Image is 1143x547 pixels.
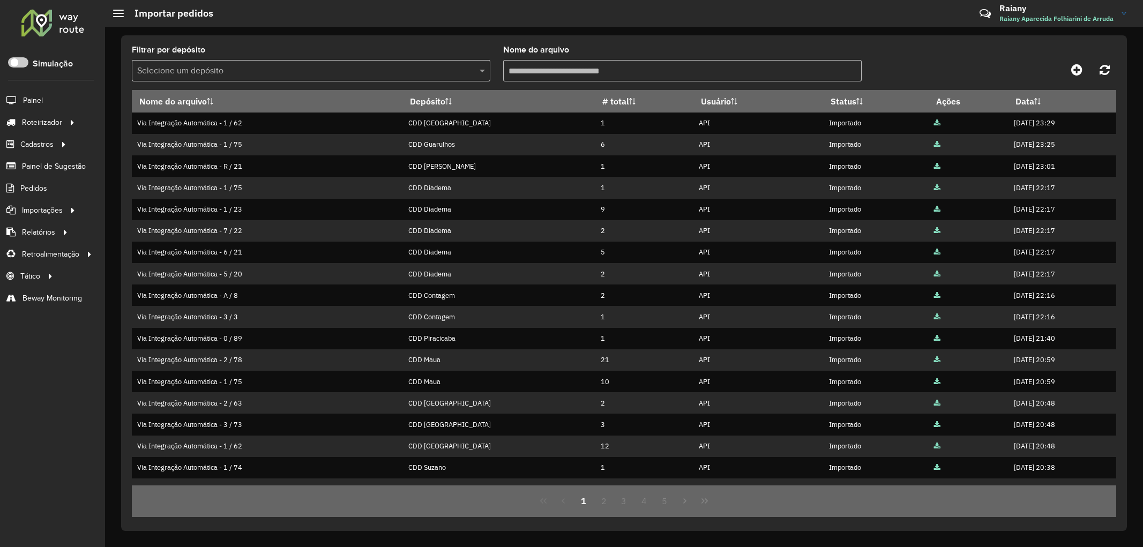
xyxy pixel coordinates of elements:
a: Arquivo completo [934,377,940,386]
td: CDD Piracicaba [403,328,595,349]
td: API [693,113,823,134]
a: Arquivo completo [934,484,940,493]
td: CDD [PERSON_NAME] [403,155,595,177]
td: Importado [823,436,929,457]
td: API [693,242,823,263]
td: 1 [595,113,693,134]
a: Arquivo completo [934,399,940,408]
td: API [693,177,823,198]
td: API [693,328,823,349]
td: API [693,371,823,392]
button: 3 [614,491,634,511]
button: 1 [573,491,594,511]
td: Via Integração Automática - 1 / 62 [132,436,403,457]
a: Arquivo completo [934,269,940,279]
td: API [693,349,823,371]
td: [DATE] 20:48 [1008,436,1116,457]
span: Relatórios [22,227,55,238]
td: CDD Suzano [403,457,595,478]
td: Importado [823,155,929,177]
label: Nome do arquivo [503,43,569,56]
td: Via Integração Automática - 1 / 75 [132,134,403,155]
td: CDD Diadema [403,263,595,284]
td: API [693,457,823,478]
td: 1 [595,306,693,327]
td: API [693,199,823,220]
td: Importado [823,392,929,414]
td: Via Integração Automática - 1 / 62 [132,113,403,134]
td: CDD Diadema [403,220,595,242]
td: CDD Contagem [403,284,595,306]
a: Arquivo completo [934,291,940,300]
td: [DATE] 23:01 [1008,155,1116,177]
th: # total [595,90,693,113]
td: [DATE] 20:26 [1008,478,1116,500]
th: Status [823,90,929,113]
td: API [693,392,823,414]
a: Arquivo completo [934,334,940,343]
td: 1 [595,457,693,478]
td: [DATE] 22:17 [1008,263,1116,284]
td: API [693,284,823,306]
td: 1 [595,155,693,177]
td: [DATE] 23:29 [1008,113,1116,134]
td: Via Integração Automática - 5 / 20 [132,263,403,284]
button: 4 [634,491,654,511]
td: [DATE] 20:48 [1008,414,1116,435]
td: [DATE] 22:17 [1008,199,1116,220]
button: 5 [654,491,675,511]
a: Arquivo completo [934,118,940,128]
td: API [693,306,823,327]
a: Arquivo completo [934,463,940,472]
td: [DATE] 20:48 [1008,392,1116,414]
a: Arquivo completo [934,441,940,451]
td: Importado [823,306,929,327]
span: Painel de Sugestão [22,161,86,172]
td: CDD [GEOGRAPHIC_DATA] [403,436,595,457]
td: [PERSON_NAME] [693,478,823,500]
td: CDD Diadema [403,199,595,220]
td: CDD Diadema [403,177,595,198]
a: Arquivo completo [934,355,940,364]
td: 5 [595,242,693,263]
td: CDD Maua [403,371,595,392]
td: Importado [823,199,929,220]
td: Via Integração Automática - 1 / 75 [132,177,403,198]
button: Last Page [694,491,715,511]
td: API [693,414,823,435]
td: Importado [823,134,929,155]
td: Importado [823,414,929,435]
td: CDD Contagem [403,306,595,327]
td: API [693,220,823,242]
td: 2 [595,263,693,284]
label: Filtrar por depósito [132,43,205,56]
td: [DATE] 22:17 [1008,177,1116,198]
th: Usuário [693,90,823,113]
td: API [693,155,823,177]
td: Via Integração Automática - 3 / 73 [132,414,403,435]
td: API [693,436,823,457]
a: Arquivo completo [934,140,940,149]
td: Importado [823,113,929,134]
td: 2 [595,392,693,414]
h3: Raiany [999,3,1114,13]
td: 194 [595,478,693,500]
td: CDD Maua [403,349,595,371]
button: Next Page [675,491,695,511]
td: Via Integração Automática - 1 / 75 [132,371,403,392]
td: Importado [823,242,929,263]
td: 2 [595,284,693,306]
td: [DATE] 22:16 [1008,306,1116,327]
span: Retroalimentação [22,249,79,260]
td: 10 [595,371,693,392]
td: Via Integração Automática - 2 / 78 [132,349,403,371]
td: Via Integração Automática - 7 / 22 [132,220,403,242]
td: 3 [595,414,693,435]
td: 12 [595,436,693,457]
a: Arquivo completo [934,420,940,429]
td: 2 [595,220,693,242]
td: Importado [823,220,929,242]
span: Beway Monitoring [23,293,82,304]
span: Importações [22,205,63,216]
td: Importado [823,349,929,371]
